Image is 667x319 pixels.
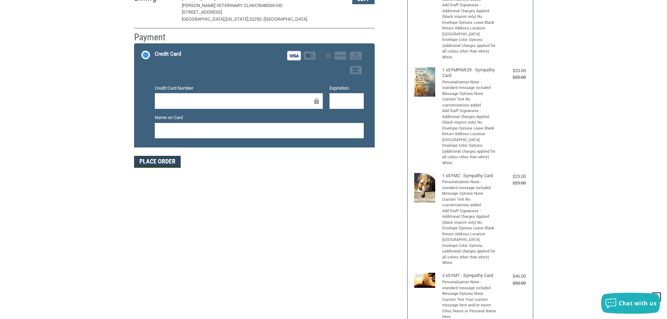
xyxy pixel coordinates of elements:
li: Add Staff Signatures - Additional Charges Applied (black imprint only) No [442,208,496,226]
li: Envelope Options Leave Blank [442,20,496,26]
li: Return Address Location [GEOGRAPHIC_DATA] [442,231,496,243]
button: Place Order [134,156,181,168]
li: Custom Text No customizations added [442,197,496,208]
h4: 2 x SYM7 - Sympathy Card [442,273,496,278]
li: Personalization None - standard message included [442,279,496,291]
span: 32250 / [249,16,264,22]
div: $25.00 [498,74,526,81]
div: $50.00 [498,280,526,287]
li: Return Address Location [GEOGRAPHIC_DATA] [442,131,496,143]
div: $23.00 [498,67,526,74]
span: [US_STATE], [225,16,249,22]
span: [GEOGRAPHIC_DATA], [182,16,225,22]
h4: 1 x SYMPAW29 - Sympathy Card [442,67,496,79]
label: Expiration [329,85,364,92]
li: Envelope Options Leave Blank [442,226,496,231]
h4: 1 x SYM2 - Sympathy Card [442,173,496,179]
li: Message Options None [442,191,496,197]
li: Message Options None [442,91,496,97]
li: Personalization None - standard message included [442,79,496,91]
h2: Payment [134,32,175,43]
button: Chat with us [601,293,660,314]
div: $23.00 [498,173,526,180]
div: $25.00 [498,180,526,187]
li: Envelope Color Options (additional charges applied for all colors other than white) White [442,37,496,60]
label: Credit Card Number [155,85,323,92]
li: Add Staff Signatures - Additional Charges Applied (black imprint only) No [442,108,496,126]
span: 9048536100 [258,3,282,8]
span: [GEOGRAPHIC_DATA] [264,16,307,22]
li: Message Options None [442,291,496,297]
li: Envelope Color Options (additional charges applied for all colors other than white) White [442,143,496,166]
li: Envelope Color Options (additional charges applied for all colors other than white) White [442,243,496,266]
li: Add Staff Signatures - Additional Charges Applied (black imprint only) No [442,2,496,20]
div: Credit Card [155,48,181,60]
span: Chat with us [619,299,656,307]
li: Personalization None - standard message included [442,179,496,191]
li: Custom Text No customizations added [442,97,496,108]
li: Return Address Location [GEOGRAPHIC_DATA] [442,26,496,37]
li: Envelope Options Leave Blank [442,126,496,132]
span: [PERSON_NAME] Veterinary Clinic [182,3,258,8]
div: $46.00 [498,273,526,280]
label: Name on Card [155,114,364,121]
span: [STREET_ADDRESS] [182,9,222,15]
